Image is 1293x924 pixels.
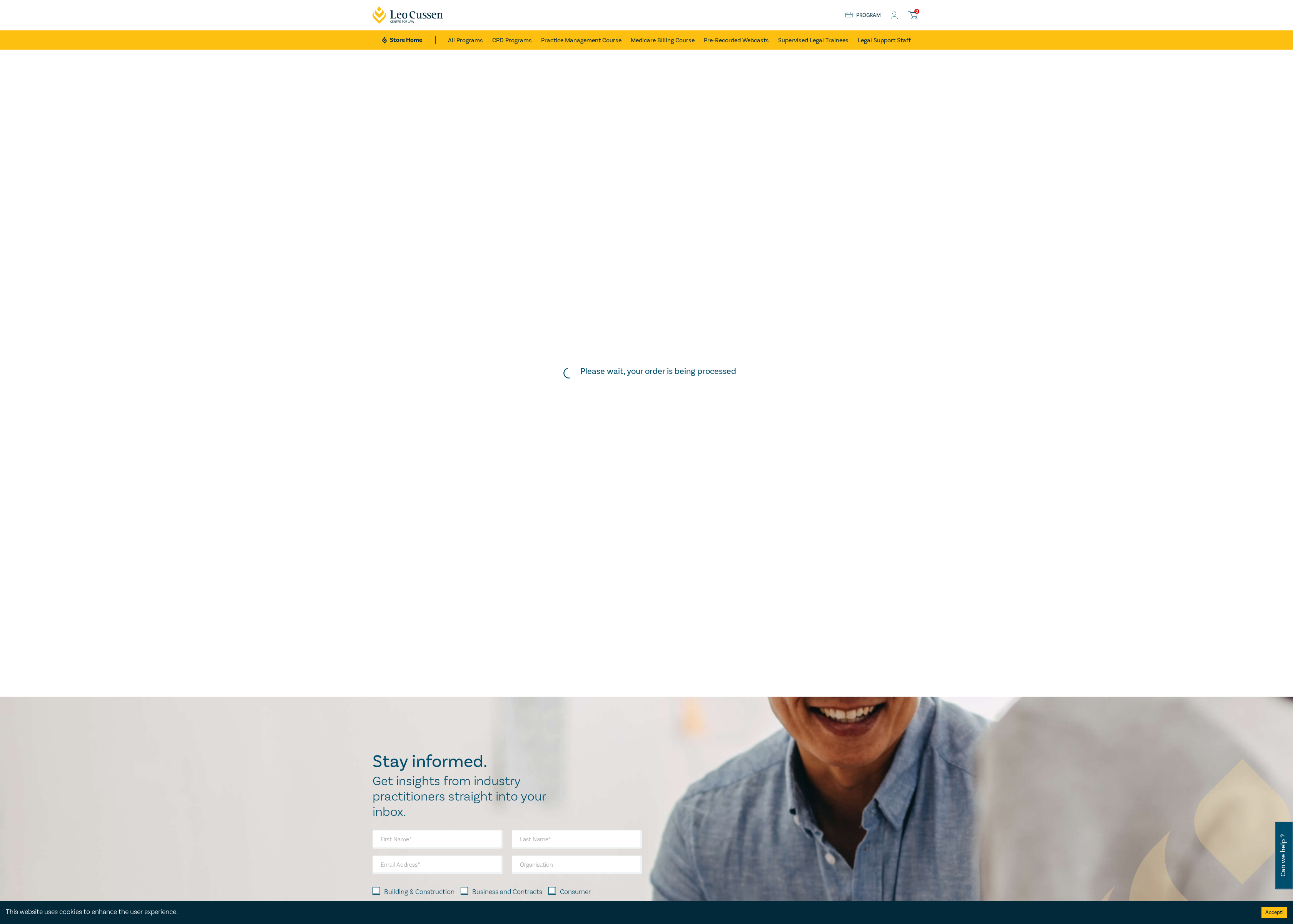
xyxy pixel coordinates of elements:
label: Business and Contracts [472,887,542,897]
input: Email Address* [373,856,503,874]
input: First Name* [373,830,503,849]
a: CPD Programs [492,30,532,50]
label: Consumer [560,887,591,897]
input: Last Name* [512,830,642,849]
span: Can we help ? [1280,826,1287,885]
label: Building & Construction [384,887,454,897]
a: Store Home [382,36,436,44]
a: Program [845,11,881,20]
h2: Get insights from industry practitioners straight into your inbox. [373,774,554,820]
a: Supervised Legal Trainees [778,30,849,50]
span: 0 [914,9,919,14]
button: Accept cookies [1261,907,1287,918]
h2: Stay informed. [373,752,554,772]
a: Medicare Billing Course [631,30,695,50]
a: Pre-Recorded Webcasts [704,30,769,50]
a: Practice Management Course [541,30,621,50]
a: All Programs [448,30,483,50]
div: This website uses cookies to enhance the user experience. [6,907,1250,917]
a: Legal Support Staff [858,30,911,50]
input: Organisation [512,856,642,874]
h5: Please wait, your order is being processed [580,366,736,376]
